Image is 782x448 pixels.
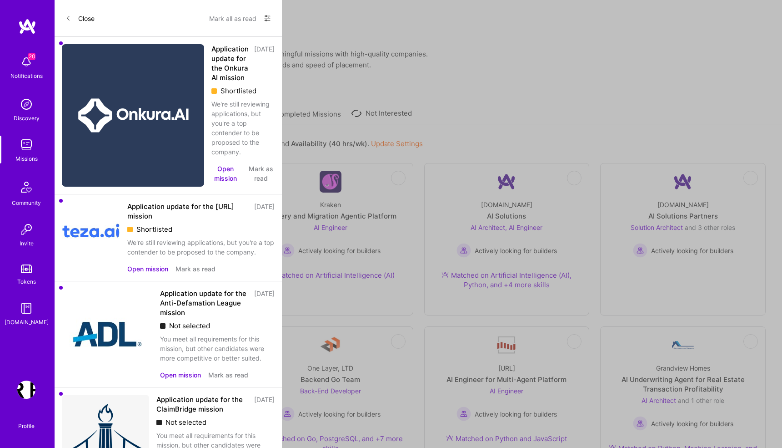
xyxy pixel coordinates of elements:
img: teamwork [17,136,35,154]
img: Company Logo [62,44,204,187]
div: Discovery [14,113,40,123]
button: Open mission [127,264,168,274]
div: [DATE] [254,202,275,221]
div: [DATE] [254,395,275,414]
div: Missions [15,154,38,163]
img: Company Logo [62,289,153,380]
div: Shortlisted [211,86,275,96]
div: We're still reviewing applications, but you're a top contender to be proposed to the company. [211,99,275,157]
img: guide book [17,299,35,317]
div: Application update for the Anti-Defamation League mission [160,289,249,317]
div: [DOMAIN_NAME] [5,317,49,327]
div: Community [12,198,41,208]
div: Not selected [156,417,275,427]
div: Shortlisted [127,224,275,234]
button: Open mission [160,370,201,380]
img: Community [15,176,37,198]
div: Invite [20,239,34,248]
div: Tokens [17,277,36,286]
img: bell [17,53,35,71]
button: Mark all as read [209,11,256,25]
img: Invite [17,220,35,239]
div: Application update for the [URL] mission [127,202,249,221]
div: We're still reviewing applications, but you're a top contender to be proposed to the company. [127,238,275,257]
button: Close [65,11,95,25]
a: Terr.ai: Building an Innovative Real Estate Platform [15,381,38,399]
div: Not selected [160,321,275,331]
img: Company Logo [62,202,120,260]
img: Terr.ai: Building an Innovative Real Estate Platform [17,381,35,399]
button: Mark as read [247,164,275,183]
div: [DATE] [254,44,275,82]
span: 20 [28,53,35,60]
div: [DATE] [254,289,275,317]
img: logo [18,18,36,35]
a: Profile [15,412,38,430]
button: Mark as read [175,264,216,274]
img: tokens [21,265,32,273]
button: Mark as read [208,370,248,380]
img: discovery [17,95,35,113]
button: Open mission [211,164,240,183]
div: Application update for the ClaimBridge mission [156,395,249,414]
div: Profile [18,421,35,430]
div: You meet all requirements for this mission, but other candidates were more competitive or better ... [160,334,275,363]
div: Notifications [10,71,43,81]
div: Application update for the Onkura AI mission [211,44,249,82]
